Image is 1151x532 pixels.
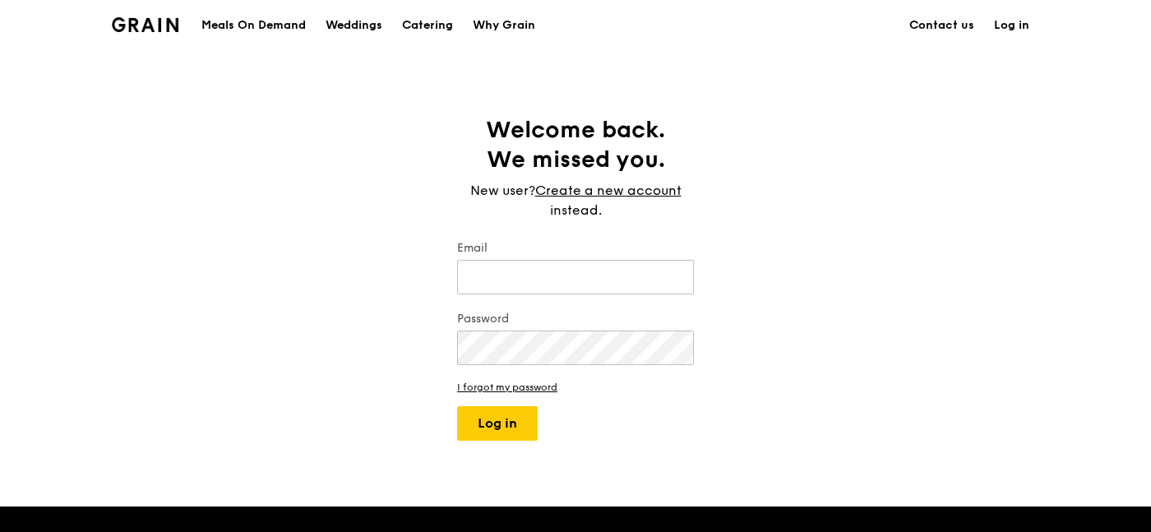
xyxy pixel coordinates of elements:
img: Grain [112,17,178,32]
h1: Welcome back. We missed you. [457,115,694,174]
div: Weddings [326,1,382,50]
a: Log in [984,1,1039,50]
span: New user? [470,183,535,198]
div: Meals On Demand [201,1,306,50]
a: Create a new account [535,181,682,201]
span: instead. [550,202,602,218]
div: Catering [402,1,453,50]
a: Why Grain [463,1,545,50]
a: Weddings [316,1,392,50]
a: Catering [392,1,463,50]
div: Why Grain [473,1,535,50]
a: I forgot my password [457,382,694,393]
button: Log in [457,406,538,441]
a: Contact us [899,1,984,50]
label: Password [457,311,694,327]
label: Email [457,240,694,257]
